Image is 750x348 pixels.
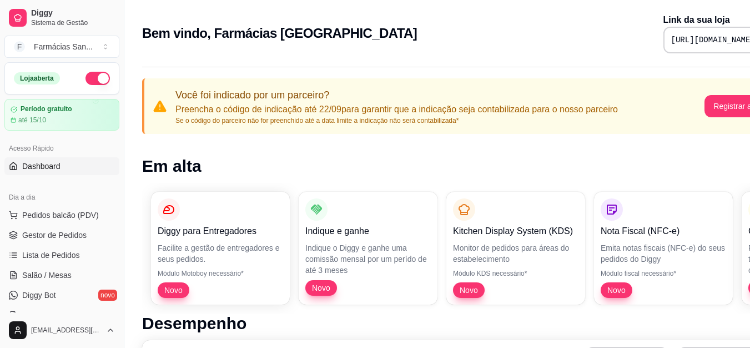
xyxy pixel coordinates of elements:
span: Sistema de Gestão [31,18,115,27]
p: Indique o Diggy e ganhe uma comissão mensal por um perído de até 3 meses [305,242,431,276]
article: até 15/10 [18,116,46,125]
button: Kitchen Display System (KDS)Monitor de pedidos para áreas do estabelecimentoMódulo KDS necessário... [446,192,585,305]
span: F [14,41,25,52]
span: Novo [455,285,482,296]
p: Preencha o código de indicação até 22/09 para garantir que a indicação seja contabilizada para o ... [175,103,618,116]
div: Loja aberta [14,72,60,84]
span: Diggy [31,8,115,18]
p: Monitor de pedidos para áreas do estabelecimento [453,242,578,265]
span: Pedidos balcão (PDV) [22,210,99,221]
p: Módulo fiscal necessário* [601,269,726,278]
button: Indique e ganheIndique o Diggy e ganhe uma comissão mensal por um perído de até 3 mesesNovo [299,192,437,305]
p: Kitchen Display System (KDS) [453,225,578,238]
a: KDS [4,306,119,324]
p: Facilite a gestão de entregadores e seus pedidos. [158,242,283,265]
span: Gestor de Pedidos [22,230,87,241]
p: Emita notas fiscais (NFC-e) do seus pedidos do Diggy [601,242,726,265]
p: Indique e ganhe [305,225,431,238]
span: [EMAIL_ADDRESS][DOMAIN_NAME] [31,326,102,335]
h2: Bem vindo, Farmácias [GEOGRAPHIC_DATA] [142,24,417,42]
button: Select a team [4,36,119,58]
button: Pedidos balcão (PDV) [4,206,119,224]
p: Nota Fiscal (NFC-e) [601,225,726,238]
a: Salão / Mesas [4,266,119,284]
a: Dashboard [4,157,119,175]
span: KDS [22,310,38,321]
div: Acesso Rápido [4,140,119,157]
span: Novo [160,285,187,296]
p: Módulo KDS necessário* [453,269,578,278]
span: Lista de Pedidos [22,250,80,261]
button: Alterar Status [85,72,110,85]
p: Se o código do parceiro não for preenchido até a data limite a indicação não será contabilizada* [175,116,618,125]
p: Você foi indicado por um parceiro? [175,87,618,103]
span: Novo [603,285,630,296]
button: Diggy para EntregadoresFacilite a gestão de entregadores e seus pedidos.Módulo Motoboy necessário... [151,192,290,305]
span: Salão / Mesas [22,270,72,281]
a: DiggySistema de Gestão [4,4,119,31]
a: Diggy Botnovo [4,286,119,304]
span: Dashboard [22,161,61,172]
a: Gestor de Pedidos [4,226,119,244]
p: Diggy para Entregadores [158,225,283,238]
button: Nota Fiscal (NFC-e)Emita notas fiscais (NFC-e) do seus pedidos do DiggyMódulo fiscal necessário*Novo [594,192,733,305]
p: Módulo Motoboy necessário* [158,269,283,278]
a: Período gratuitoaté 15/10 [4,99,119,131]
div: Farmácias San ... [34,41,93,52]
span: Diggy Bot [22,290,56,301]
article: Período gratuito [21,105,72,113]
span: Novo [308,282,335,294]
a: Lista de Pedidos [4,246,119,264]
button: [EMAIL_ADDRESS][DOMAIN_NAME] [4,317,119,344]
div: Dia a dia [4,188,119,206]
